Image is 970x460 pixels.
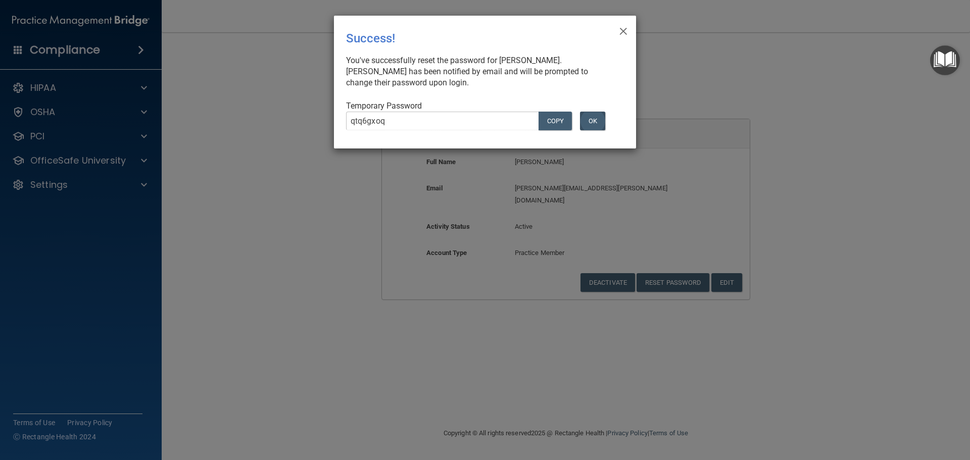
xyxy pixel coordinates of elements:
[346,101,422,111] span: Temporary Password
[346,24,583,53] div: Success!
[539,112,572,130] button: COPY
[930,45,960,75] button: Open Resource Center
[346,55,616,88] div: You've successfully reset the password for [PERSON_NAME]. [PERSON_NAME] has been notified by emai...
[580,112,605,130] button: OK
[795,388,958,429] iframe: Drift Widget Chat Controller
[619,20,628,40] span: ×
